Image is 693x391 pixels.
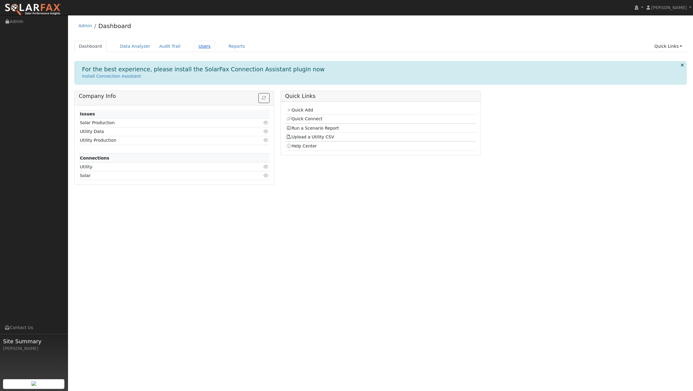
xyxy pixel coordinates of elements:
h5: Company Info [79,93,270,99]
span: [PERSON_NAME] [651,5,687,10]
a: Run a Scenario Report [286,126,339,131]
td: Solar [79,171,239,180]
a: Admin [79,23,92,28]
div: [PERSON_NAME] [3,345,65,352]
a: Help Center [286,144,317,148]
a: Audit Trail [155,41,185,52]
h1: For the best experience, please install the SolarFax Connection Assistant plugin now [82,66,325,73]
i: Click to view [263,129,269,134]
a: Data Analyzer [115,41,155,52]
strong: Issues [80,111,95,116]
a: Quick Add [286,108,313,112]
td: Utility Production [79,136,239,145]
img: retrieve [31,381,36,386]
td: Utility Data [79,127,239,136]
a: Dashboard [98,22,131,30]
td: Solar Production [79,118,239,127]
a: Dashboard [74,41,107,52]
i: Click to view [263,165,269,169]
a: Reports [224,41,250,52]
a: Users [194,41,215,52]
a: Upload a Utility CSV [286,134,334,139]
a: Install Connection Assistant [82,74,141,79]
a: Quick Links [650,41,687,52]
i: Click to view [263,121,269,125]
a: Quick Connect [286,116,322,121]
img: SolarFax [5,3,61,16]
strong: Connections [80,156,109,160]
i: Click to view [263,173,269,178]
td: Utility [79,163,239,171]
i: Click to view [263,138,269,142]
h5: Quick Links [285,93,476,99]
span: Site Summary [3,337,65,345]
